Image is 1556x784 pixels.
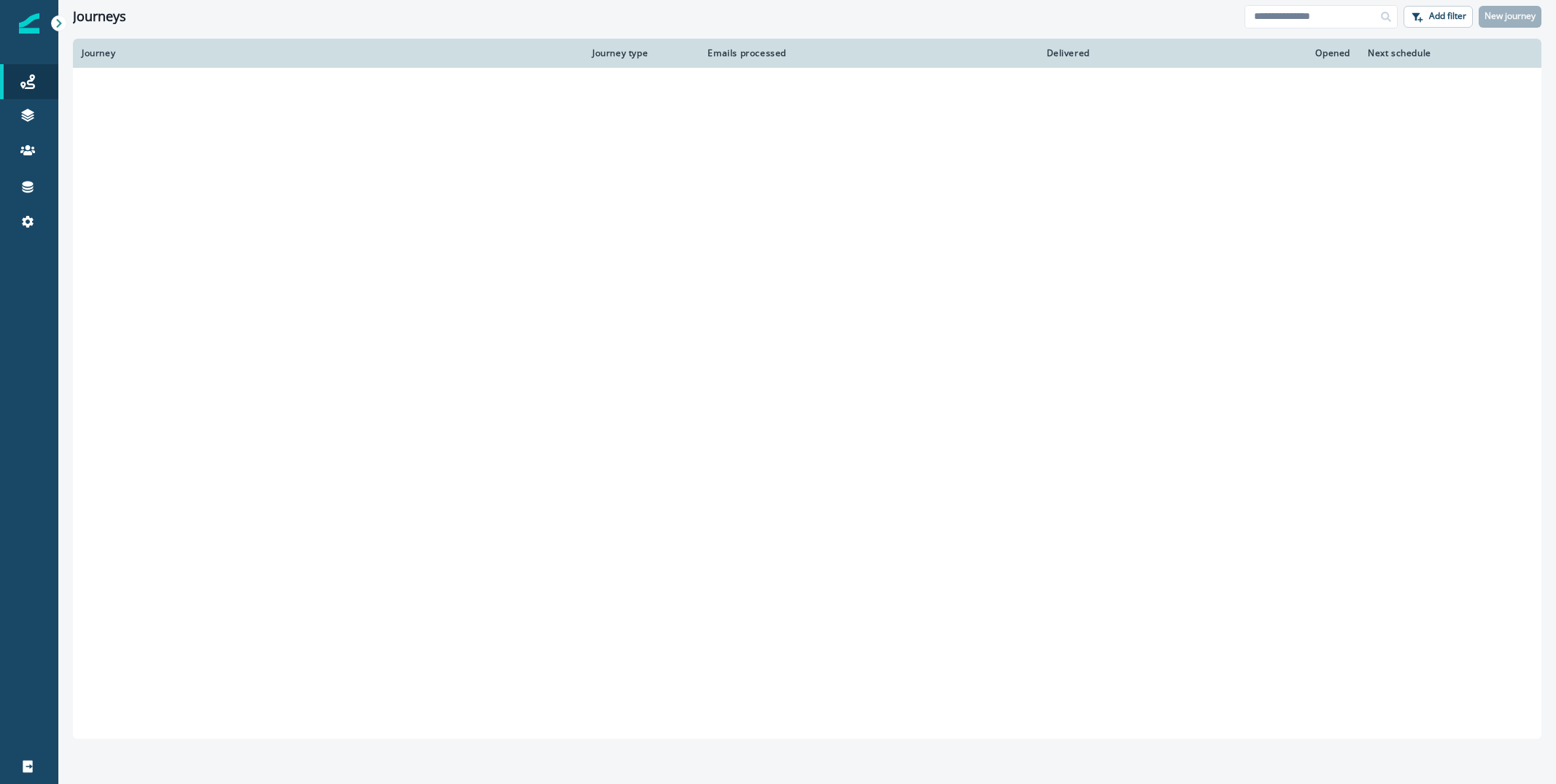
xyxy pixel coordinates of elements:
div: Journey [82,47,575,59]
button: New journey [1479,6,1541,28]
img: Inflection [19,13,39,34]
h1: Journeys [73,9,126,25]
button: Add filter [1404,6,1473,28]
div: Opened [1107,47,1350,59]
div: Next schedule [1368,47,1496,59]
p: New journey [1485,11,1536,21]
div: Delivered [804,47,1090,59]
div: Journey type [592,47,684,59]
div: Emails processed [702,47,786,59]
p: Add filter [1429,11,1466,21]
